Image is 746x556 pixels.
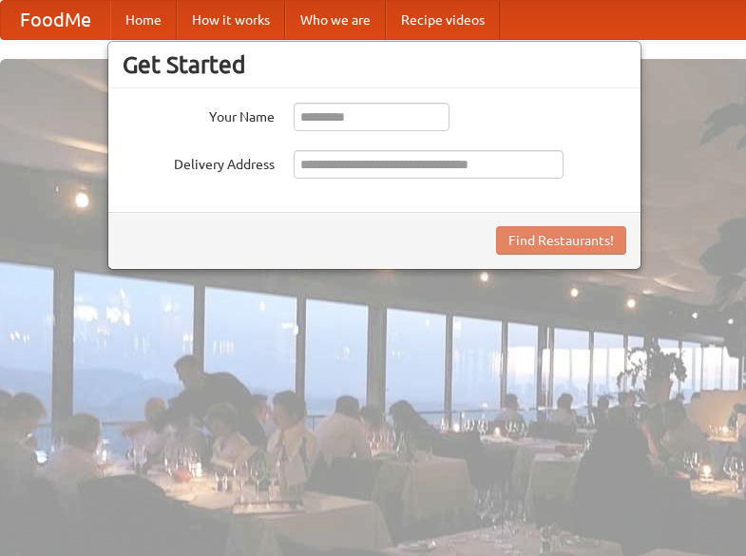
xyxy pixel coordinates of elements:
[123,50,626,79] h3: Get Started
[1,1,110,39] a: FoodMe
[386,1,500,39] a: Recipe videos
[496,226,626,255] button: Find Restaurants!
[123,150,275,174] label: Delivery Address
[177,1,285,39] a: How it works
[123,103,275,126] label: Your Name
[110,1,177,39] a: Home
[285,1,386,39] a: Who we are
